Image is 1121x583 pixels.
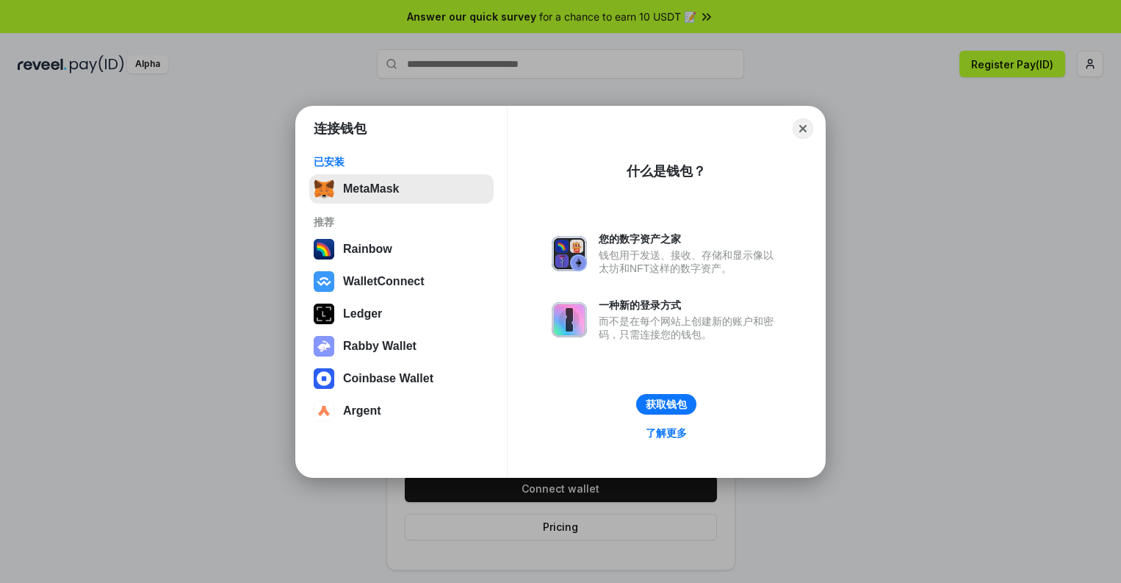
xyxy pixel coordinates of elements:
h1: 连接钱包 [314,120,367,137]
div: 而不是在每个网站上创建新的账户和密码，只需连接您的钱包。 [599,315,781,341]
img: svg+xml,%3Csvg%20xmlns%3D%22http%3A%2F%2Fwww.w3.org%2F2000%2Fsvg%22%20fill%3D%22none%22%20viewBox... [552,236,587,271]
img: svg+xml,%3Csvg%20width%3D%2228%22%20height%3D%2228%22%20viewBox%3D%220%200%2028%2028%22%20fill%3D... [314,368,334,389]
button: WalletConnect [309,267,494,296]
img: svg+xml,%3Csvg%20width%3D%22120%22%20height%3D%22120%22%20viewBox%3D%220%200%20120%20120%22%20fil... [314,239,334,260]
img: svg+xml,%3Csvg%20fill%3D%22none%22%20height%3D%2233%22%20viewBox%3D%220%200%2035%2033%22%20width%... [314,179,334,199]
button: Rabby Wallet [309,332,494,361]
img: svg+xml,%3Csvg%20xmlns%3D%22http%3A%2F%2Fwww.w3.org%2F2000%2Fsvg%22%20fill%3D%22none%22%20viewBox... [552,302,587,337]
button: Coinbase Wallet [309,364,494,393]
img: svg+xml,%3Csvg%20width%3D%2228%22%20height%3D%2228%22%20viewBox%3D%220%200%2028%2028%22%20fill%3D... [314,401,334,421]
button: MetaMask [309,174,494,204]
div: 已安装 [314,155,489,168]
button: Rainbow [309,235,494,264]
button: Ledger [309,299,494,329]
div: 什么是钱包？ [627,162,706,180]
a: 了解更多 [637,423,696,443]
button: 获取钱包 [636,394,696,415]
div: 获取钱包 [646,398,687,411]
button: Close [793,118,813,139]
div: WalletConnect [343,275,425,288]
div: MetaMask [343,182,399,196]
div: 了解更多 [646,426,687,440]
div: Coinbase Wallet [343,372,433,385]
div: Rainbow [343,243,392,256]
img: svg+xml,%3Csvg%20width%3D%2228%22%20height%3D%2228%22%20viewBox%3D%220%200%2028%2028%22%20fill%3D... [314,271,334,292]
img: svg+xml,%3Csvg%20xmlns%3D%22http%3A%2F%2Fwww.w3.org%2F2000%2Fsvg%22%20fill%3D%22none%22%20viewBox... [314,336,334,357]
div: Rabby Wallet [343,340,417,353]
div: 一种新的登录方式 [599,298,781,312]
div: Argent [343,404,381,418]
button: Argent [309,396,494,426]
div: 推荐 [314,215,489,229]
div: 钱包用于发送、接收、存储和显示像以太坊和NFT这样的数字资产。 [599,248,781,275]
img: svg+xml,%3Csvg%20xmlns%3D%22http%3A%2F%2Fwww.w3.org%2F2000%2Fsvg%22%20width%3D%2228%22%20height%3... [314,304,334,324]
div: Ledger [343,307,382,321]
div: 您的数字资产之家 [599,232,781,246]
